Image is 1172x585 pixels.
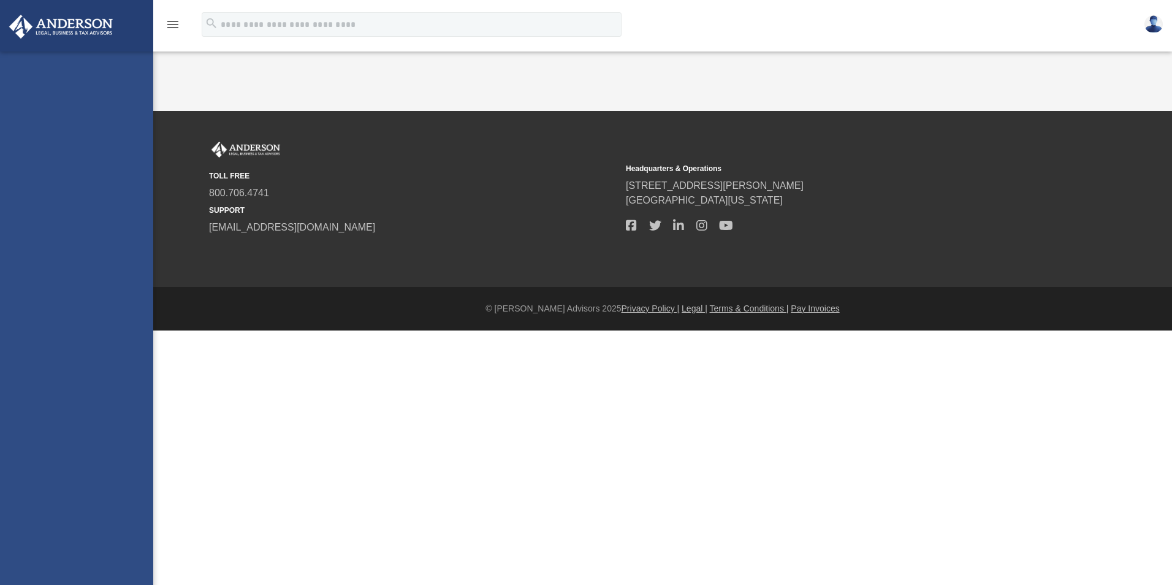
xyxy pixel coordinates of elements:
img: Anderson Advisors Platinum Portal [209,142,283,158]
a: 800.706.4741 [209,188,269,198]
small: Headquarters & Operations [626,163,1034,174]
a: Pay Invoices [791,304,839,313]
a: Legal | [682,304,707,313]
small: TOLL FREE [209,170,617,182]
img: Anderson Advisors Platinum Portal [6,15,116,39]
i: search [205,17,218,30]
a: Privacy Policy | [622,304,680,313]
a: Terms & Conditions | [710,304,789,313]
a: [STREET_ADDRESS][PERSON_NAME] [626,180,804,191]
small: SUPPORT [209,205,617,216]
div: © [PERSON_NAME] Advisors 2025 [153,302,1172,315]
a: menu [166,23,180,32]
i: menu [166,17,180,32]
a: [EMAIL_ADDRESS][DOMAIN_NAME] [209,222,375,232]
a: [GEOGRAPHIC_DATA][US_STATE] [626,195,783,205]
img: User Pic [1144,15,1163,33]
